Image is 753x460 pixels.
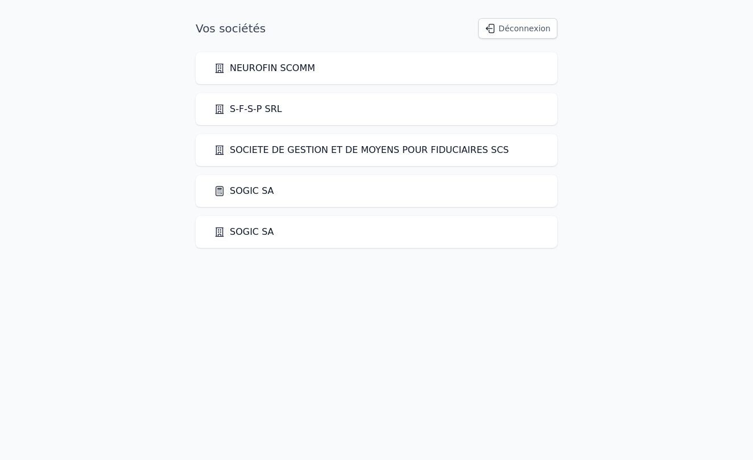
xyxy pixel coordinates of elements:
[214,225,274,239] a: SOGIC SA
[214,184,274,198] a: SOGIC SA
[196,20,266,36] h1: Vos sociétés
[478,18,557,39] button: Déconnexion
[214,143,509,157] a: SOCIETE DE GESTION ET DE MOYENS POUR FIDUCIAIRES SCS
[214,61,315,75] a: NEUROFIN SCOMM
[214,102,282,116] a: S-F-S-P SRL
